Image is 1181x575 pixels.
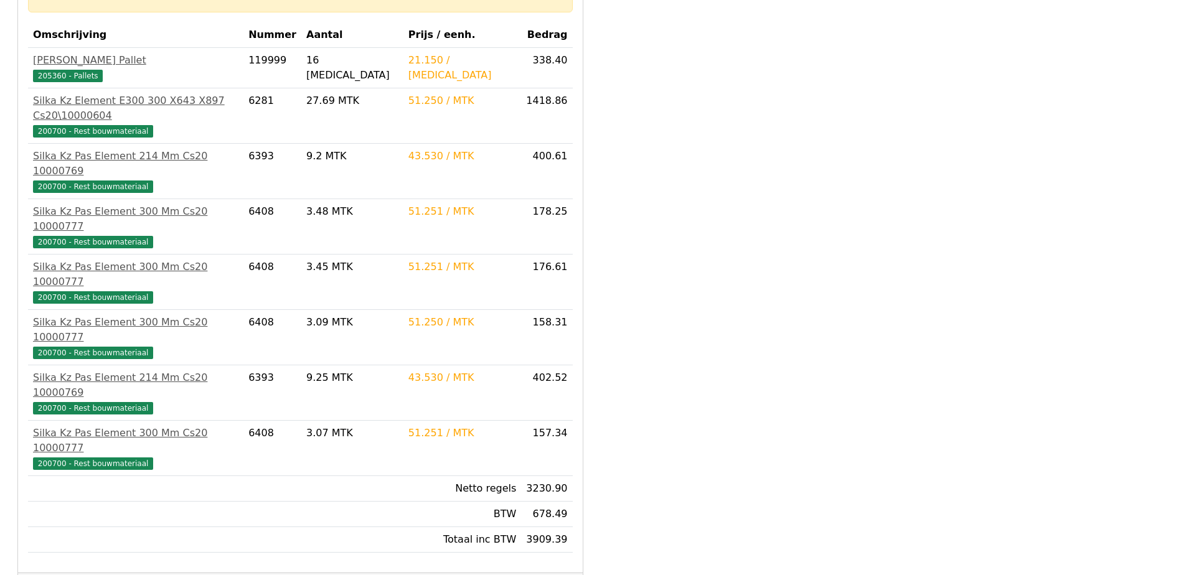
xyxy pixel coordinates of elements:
div: 51.250 / MTK [408,315,516,330]
div: Silka Kz Pas Element 214 Mm Cs20 10000769 [33,149,238,179]
td: 176.61 [521,255,572,310]
span: 200700 - Rest bouwmateriaal [33,347,153,359]
th: Aantal [301,22,403,48]
td: 3909.39 [521,527,572,553]
a: Silka Kz Pas Element 214 Mm Cs20 10000769200700 - Rest bouwmateriaal [33,149,238,194]
div: Silka Kz Pas Element 214 Mm Cs20 10000769 [33,370,238,400]
div: 43.530 / MTK [408,370,516,385]
div: 9.25 MTK [306,370,398,385]
div: 51.251 / MTK [408,426,516,441]
span: 200700 - Rest bouwmateriaal [33,291,153,304]
div: 3.48 MTK [306,204,398,219]
td: Totaal inc BTW [403,527,521,553]
div: 3.09 MTK [306,315,398,330]
a: Silka Kz Pas Element 214 Mm Cs20 10000769200700 - Rest bouwmateriaal [33,370,238,415]
td: 158.31 [521,310,572,365]
th: Bedrag [521,22,572,48]
a: [PERSON_NAME] Pallet205360 - Pallets [33,53,238,83]
div: 3.45 MTK [306,259,398,274]
div: 43.530 / MTK [408,149,516,164]
a: Silka Kz Element E300 300 X643 X897 Cs20\10000604200700 - Rest bouwmateriaal [33,93,238,138]
span: 200700 - Rest bouwmateriaal [33,236,153,248]
td: 6408 [243,310,301,365]
td: 157.34 [521,421,572,476]
td: 119999 [243,48,301,88]
a: Silka Kz Pas Element 300 Mm Cs20 10000777200700 - Rest bouwmateriaal [33,204,238,249]
th: Nummer [243,22,301,48]
span: 200700 - Rest bouwmateriaal [33,402,153,414]
div: 9.2 MTK [306,149,398,164]
td: 678.49 [521,502,572,527]
a: Silka Kz Pas Element 300 Mm Cs20 10000777200700 - Rest bouwmateriaal [33,315,238,360]
span: 200700 - Rest bouwmateriaal [33,180,153,193]
div: Silka Kz Pas Element 300 Mm Cs20 10000777 [33,426,238,456]
td: 6408 [243,421,301,476]
td: 338.40 [521,48,572,88]
td: 3230.90 [521,476,572,502]
td: 402.52 [521,365,572,421]
div: 27.69 MTK [306,93,398,108]
td: 6281 [243,88,301,144]
td: 6408 [243,255,301,310]
a: Silka Kz Pas Element 300 Mm Cs20 10000777200700 - Rest bouwmateriaal [33,426,238,470]
div: Silka Kz Pas Element 300 Mm Cs20 10000777 [33,315,238,345]
td: 6393 [243,365,301,421]
div: 3.07 MTK [306,426,398,441]
div: Silka Kz Pas Element 300 Mm Cs20 10000777 [33,204,238,234]
div: [PERSON_NAME] Pallet [33,53,238,68]
td: 400.61 [521,144,572,199]
td: Netto regels [403,476,521,502]
td: 6393 [243,144,301,199]
span: 200700 - Rest bouwmateriaal [33,125,153,138]
td: 178.25 [521,199,572,255]
a: Silka Kz Pas Element 300 Mm Cs20 10000777200700 - Rest bouwmateriaal [33,259,238,304]
div: Silka Kz Pas Element 300 Mm Cs20 10000777 [33,259,238,289]
div: 21.150 / [MEDICAL_DATA] [408,53,516,83]
th: Prijs / eenh. [403,22,521,48]
td: BTW [403,502,521,527]
span: 200700 - Rest bouwmateriaal [33,457,153,470]
div: 51.250 / MTK [408,93,516,108]
div: 51.251 / MTK [408,259,516,274]
div: 16 [MEDICAL_DATA] [306,53,398,83]
td: 6408 [243,199,301,255]
th: Omschrijving [28,22,243,48]
div: 51.251 / MTK [408,204,516,219]
div: Silka Kz Element E300 300 X643 X897 Cs20\10000604 [33,93,238,123]
td: 1418.86 [521,88,572,144]
span: 205360 - Pallets [33,70,103,82]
